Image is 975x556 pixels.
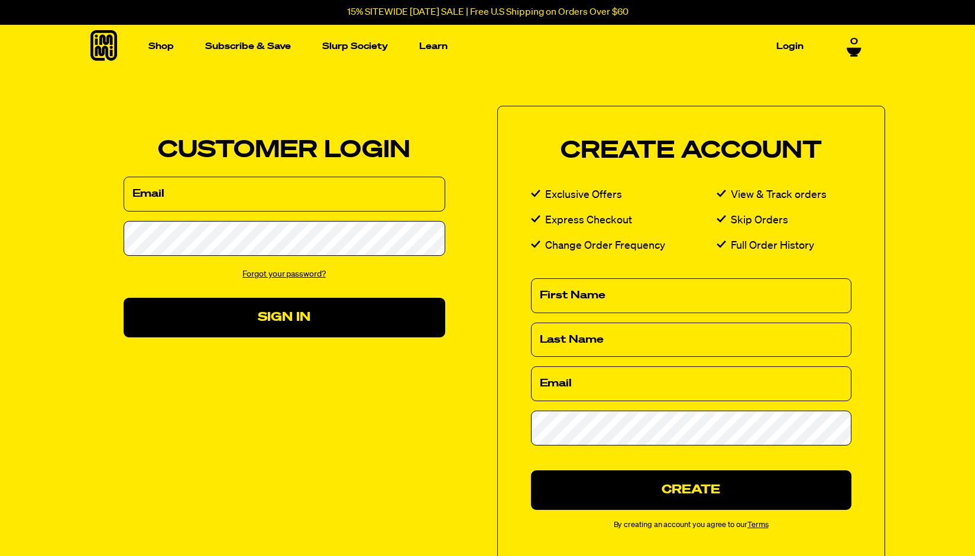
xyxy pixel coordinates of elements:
li: Skip Orders [717,212,851,229]
li: Express Checkout [531,212,717,229]
a: Terms [747,521,769,529]
h2: Customer Login [124,139,445,162]
input: First Name [531,278,851,313]
li: Full Order History [717,238,851,255]
a: Forgot your password? [242,270,326,278]
li: Exclusive Offers [531,187,717,204]
button: Create [531,470,851,510]
a: Login [772,37,808,56]
button: Sign In [124,298,445,337]
h2: Create Account [531,139,851,163]
li: Change Order Frequency [531,238,717,255]
input: Last Name [531,323,851,357]
span: 0 [850,37,858,47]
a: Subscribe & Save [200,37,296,56]
nav: Main navigation [144,25,808,68]
input: Email [531,366,851,401]
a: Shop [144,37,179,56]
small: By creating an account you agree to our [531,519,851,532]
li: View & Track orders [717,187,851,204]
a: Learn [414,37,452,56]
p: 15% SITEWIDE [DATE] SALE | Free U.S Shipping on Orders Over $60 [347,7,629,18]
a: Slurp Society [318,37,393,56]
input: Email [124,177,445,212]
a: 0 [847,37,861,57]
